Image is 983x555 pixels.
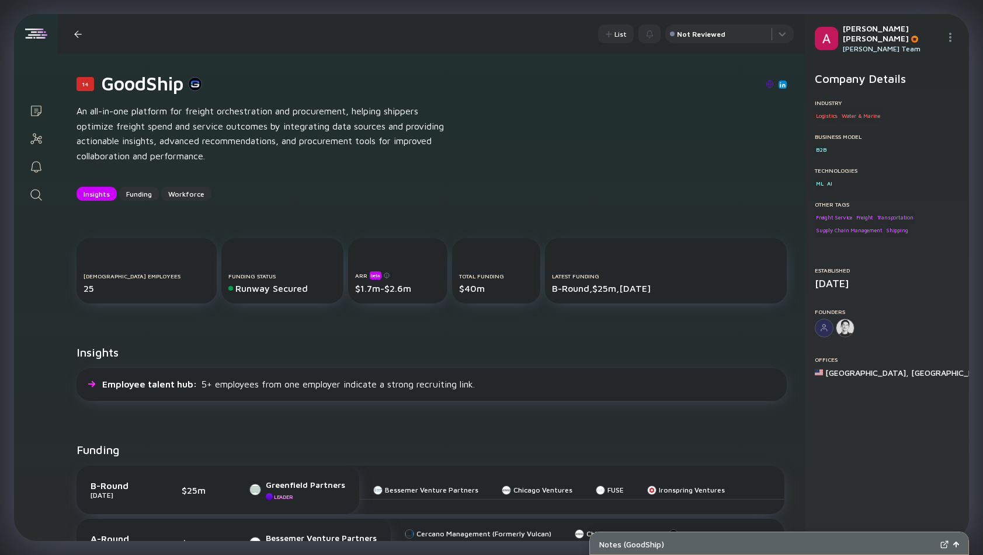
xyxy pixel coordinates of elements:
[552,283,780,294] div: B-Round, $25m, [DATE]
[459,283,533,294] div: $40m
[84,283,210,294] div: 25
[513,486,572,494] div: Chicago Ventures
[575,529,645,538] a: Chicago Ventures
[599,539,936,549] div: Notes ( GoodShip )
[228,283,337,294] div: Runway Secured
[815,110,839,121] div: Logistics
[355,283,440,294] div: $1.7m-$2.6m
[815,177,825,189] div: ML
[647,486,725,494] a: Ironspring Ventures
[91,491,149,500] div: [DATE]
[607,486,624,494] div: FUSE
[502,486,572,494] a: Chicago Ventures
[249,533,377,553] a: Bessemer Venture PartnersLeader
[91,480,149,491] div: B-Round
[815,368,823,376] img: United States Flag
[416,529,551,538] div: Cercano Management (Formerly Vulcan)
[659,486,725,494] div: Ironspring Ventures
[669,529,750,538] a: Fifty Three Stations
[385,486,478,494] div: Bessemer Venture Partners
[766,80,774,88] img: GoodShip Website
[77,187,117,201] button: Insights
[274,494,293,500] div: Leader
[266,480,345,490] div: Greenfield Partners
[14,124,58,152] a: Investor Map
[843,23,941,43] div: [PERSON_NAME] [PERSON_NAME]
[586,529,645,538] div: Chicago Ventures
[182,485,217,495] div: $25m
[815,167,960,174] div: Technologies
[161,185,211,203] div: Workforce
[940,540,949,549] img: Expand Notes
[77,345,119,359] h2: Insights
[552,273,780,280] div: Latest Funding
[815,144,827,155] div: B2B
[249,480,345,500] a: Greenfield PartnersLeader
[815,27,838,50] img: Alex Profile Picture
[84,273,210,280] div: [DEMOGRAPHIC_DATA] Employees
[14,152,58,180] a: Reminders
[228,273,337,280] div: Funding Status
[876,211,915,223] div: Transportation
[825,368,909,378] div: [GEOGRAPHIC_DATA] ,
[119,187,159,201] button: Funding
[815,267,960,274] div: Established
[677,30,725,39] div: Not Reviewed
[596,486,624,494] a: FUSE
[405,529,551,538] a: Cercano Management (Formerly Vulcan)
[77,185,117,203] div: Insights
[77,77,94,91] div: 14
[373,486,478,494] a: Bessemer Venture Partners
[77,104,450,163] div: An all-in-one platform for freight orchestration and procurement, helping shippers optimize freig...
[815,308,960,315] div: Founders
[102,379,199,389] span: Employee talent hub :
[815,72,960,85] h2: Company Details
[815,211,853,223] div: Freight Service
[459,273,533,280] div: Total Funding
[598,25,634,43] button: List
[14,96,58,124] a: Lists
[119,185,159,203] div: Funding
[826,177,833,189] div: AI
[266,533,377,543] div: Bessemer Venture Partners
[815,277,960,289] div: [DATE]
[815,356,960,363] div: Offices
[780,82,786,88] img: GoodShip Linkedin Page
[840,110,881,121] div: Water & Marine
[77,443,120,456] h2: Funding
[953,542,959,547] img: Open Notes
[102,379,475,389] div: 5+ employees from one employer indicate a strong recruiting link.
[855,211,875,223] div: Freight
[14,180,58,208] a: Search
[946,33,955,42] img: Menu
[101,72,183,95] h1: GoodShip
[355,271,440,280] div: ARR
[815,99,960,106] div: Industry
[815,201,960,208] div: Other Tags
[161,187,211,201] button: Workforce
[680,529,750,538] div: Fifty Three Stations
[885,225,909,236] div: Shipping
[815,225,883,236] div: Supply Chain Management
[370,271,381,280] div: beta
[843,44,941,53] div: [PERSON_NAME] Team
[815,133,960,140] div: Business Model
[91,533,149,544] div: A-Round
[182,538,217,549] div: $8m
